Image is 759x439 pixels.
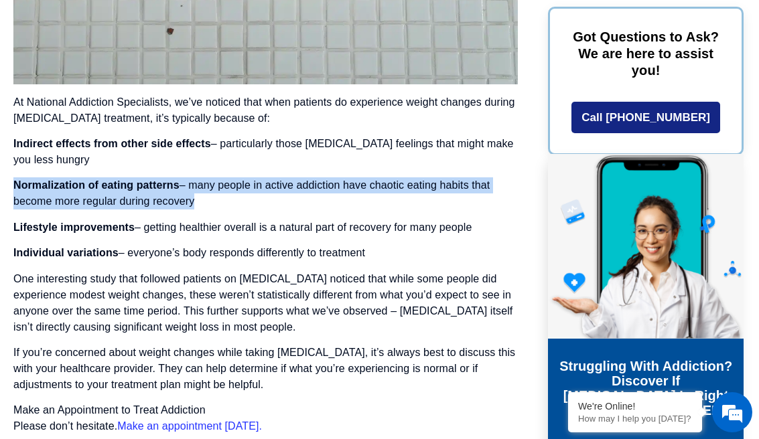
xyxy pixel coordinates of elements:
strong: Individual variations [13,247,119,258]
p: – everyone’s body responds differently to treatment [13,245,518,261]
img: Online Suboxone Treatment - Opioid Addiction Treatment using phone [548,154,744,339]
span: Call [PHONE_NUMBER] [581,112,710,123]
div: Chat with us now [90,70,245,88]
div: Navigation go back [15,69,35,89]
strong: Indirect effects from other side effects [13,138,211,149]
p: How may I help you today? [578,414,692,424]
p: Make an Appointment to Treat Addiction Please don’t hesitate. [13,402,518,434]
p: One interesting study that followed patients on [MEDICAL_DATA] noticed that while some people did... [13,271,518,335]
p: – getting healthier overall is a natural part of recovery for many people [13,219,518,236]
a: Call [PHONE_NUMBER] [571,102,720,133]
p: – particularly those [MEDICAL_DATA] feelings that might make you less hungry [13,136,518,168]
span: We're online! [78,133,185,268]
div: We're Online! [578,401,692,412]
strong: Lifestyle improvements [13,222,135,233]
a: Make an appointment [DATE]. [117,420,262,432]
p: Got Questions to Ask? We are here to assist you! [570,29,722,79]
p: If you’re concerned about weight changes while taking [MEDICAL_DATA], it’s always best to discuss... [13,345,518,393]
p: At National Addiction Specialists, we’ve noticed that when patients do experience weight changes ... [13,94,518,126]
strong: Normalization of eating patterns [13,179,180,191]
textarea: Type your message and hit 'Enter' [7,295,255,342]
div: Minimize live chat window [220,7,252,39]
p: – many people in active addiction have chaotic eating habits that become more regular during reco... [13,177,518,209]
h3: Struggling with addiction? Discover if [MEDICAL_DATA] is right for you with our FREE Assessment! [558,359,734,432]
